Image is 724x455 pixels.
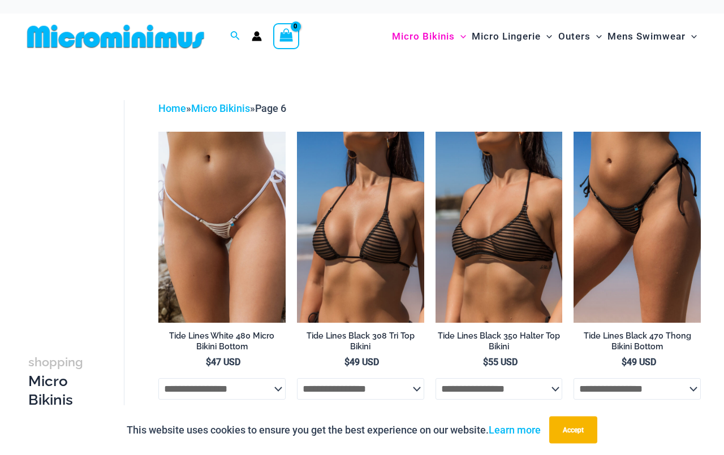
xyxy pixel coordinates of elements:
span: Mens Swimwear [607,22,686,51]
a: Home [158,102,186,114]
a: Tide Lines White 480 Micro 01Tide Lines White 480 Micro 02Tide Lines White 480 Micro 02 [158,132,286,322]
span: Micro Lingerie [472,22,541,51]
a: View Shopping Cart, empty [273,23,299,49]
a: Micro BikinisMenu ToggleMenu Toggle [389,19,469,54]
span: $ [483,357,488,367]
bdi: 49 USD [622,357,656,367]
a: Search icon link [230,29,240,44]
span: $ [344,357,350,367]
img: Tide Lines Black 350 Halter Top 01 [436,132,563,322]
h2: Tide Lines Black 308 Tri Top Bikini [297,331,424,352]
a: Tide Lines Black 470 Thong 01Tide Lines Black 470 Thong 02Tide Lines Black 470 Thong 02 [574,132,701,322]
h3: Micro Bikinis [28,352,84,410]
p: This website uses cookies to ensure you get the best experience on our website. [127,422,541,439]
a: Micro LingerieMenu ToggleMenu Toggle [469,19,555,54]
a: Tide Lines White 480 Micro Bikini Bottom [158,331,286,356]
h2: Tide Lines White 480 Micro Bikini Bottom [158,331,286,352]
span: shopping [28,355,83,369]
a: Account icon link [252,31,262,41]
span: Page 6 [255,102,286,114]
a: Tide Lines Black 308 Tri Top 01Tide Lines Black 308 Tri Top 470 Thong 03Tide Lines Black 308 Tri ... [297,132,424,322]
span: Menu Toggle [591,22,602,51]
img: Tide Lines White 480 Micro 01 [158,132,286,322]
a: OutersMenu ToggleMenu Toggle [555,19,605,54]
span: Micro Bikinis [392,22,455,51]
a: Mens SwimwearMenu ToggleMenu Toggle [605,19,700,54]
a: Tide Lines Black 308 Tri Top Bikini [297,331,424,356]
img: Tide Lines Black 308 Tri Top 01 [297,132,424,322]
a: Micro Bikinis [191,102,250,114]
a: Tide Lines Black 350 Halter Top 01Tide Lines Black 350 Halter Top 480 Micro 01Tide Lines Black 35... [436,132,563,322]
button: Accept [549,417,597,444]
span: » » [158,102,286,114]
span: $ [206,357,211,367]
span: Menu Toggle [686,22,697,51]
iframe: TrustedSite Certified [28,91,130,317]
a: Tide Lines Black 470 Thong Bikini Bottom [574,331,701,356]
span: $ [622,357,627,367]
a: Tide Lines Black 350 Halter Top Bikini [436,331,563,356]
bdi: 49 USD [344,357,379,367]
span: Menu Toggle [455,22,466,51]
img: MM SHOP LOGO FLAT [23,24,209,49]
img: Tide Lines Black 470 Thong 01 [574,132,701,322]
nav: Site Navigation [387,18,701,55]
h2: Tide Lines Black 350 Halter Top Bikini [436,331,563,352]
a: Learn more [489,424,541,436]
h2: Tide Lines Black 470 Thong Bikini Bottom [574,331,701,352]
bdi: 55 USD [483,357,518,367]
span: Outers [558,22,591,51]
span: Menu Toggle [541,22,552,51]
bdi: 47 USD [206,357,240,367]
